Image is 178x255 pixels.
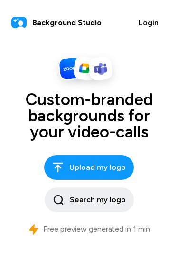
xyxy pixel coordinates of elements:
h1: Custom-branded backgrounds for your video-calls [11,91,167,140]
img: Logo Meet [73,56,98,81]
button: Search my logo [45,187,134,212]
img: logo [11,15,27,30]
img: Logo Zoom [57,56,83,81]
button: Upload my logo [44,155,134,180]
span: Upload my logo [52,162,126,173]
p: Free preview generated in 1 min [43,224,150,235]
button: Login [131,11,167,34]
a: Background Studio [11,15,102,30]
span: Background Studio [32,17,102,29]
span: Search my logo [53,194,126,206]
img: Logo Microsoft [88,56,113,81]
span: Login [139,17,159,29]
